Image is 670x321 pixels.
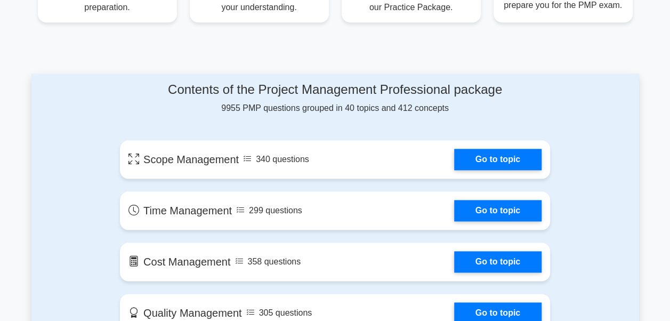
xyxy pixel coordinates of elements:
[454,251,542,272] a: Go to topic
[454,149,542,170] a: Go to topic
[120,82,550,98] h4: Contents of the Project Management Professional package
[120,82,550,115] div: 9955 PMP questions grouped in 40 topics and 412 concepts
[454,200,542,221] a: Go to topic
